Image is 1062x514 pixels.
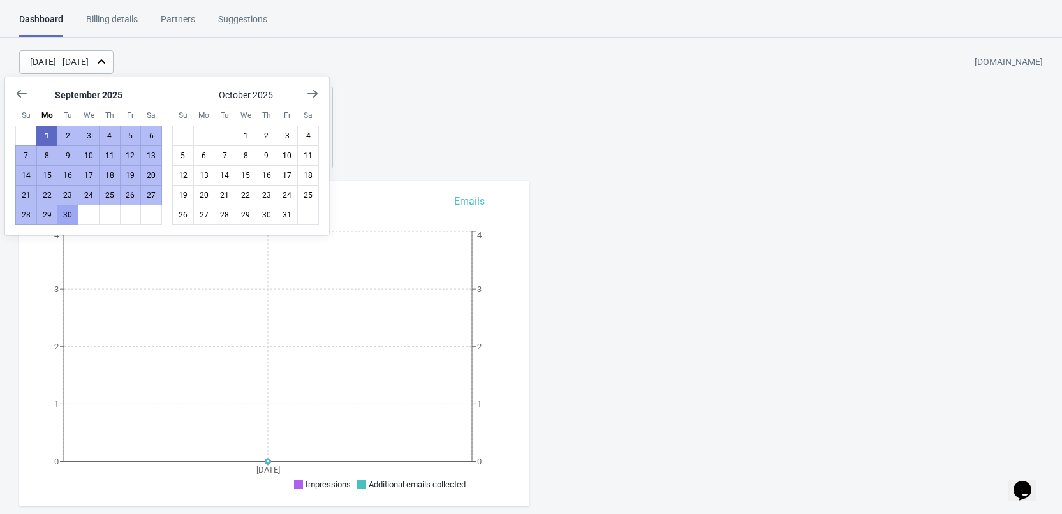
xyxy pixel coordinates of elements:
button: September 25 2025 [99,185,121,205]
button: Show next month, November 2025 [301,82,324,105]
div: Friday [277,105,299,126]
button: October 14 2025 [214,165,235,186]
button: September 11 2025 [99,145,121,166]
button: September 15 2025 [36,165,58,186]
button: September 17 2025 [78,165,100,186]
div: Thursday [99,105,121,126]
div: Dashboard [19,13,63,37]
button: October 8 2025 [235,145,256,166]
button: October 9 2025 [256,145,277,166]
button: October 25 2025 [297,185,319,205]
button: September 13 2025 [140,145,162,166]
tspan: 2 [54,342,59,351]
button: October 10 2025 [277,145,299,166]
button: October 23 2025 [256,185,277,205]
button: September 4 2025 [99,126,121,146]
tspan: 3 [477,284,482,294]
span: Impressions [306,480,351,489]
button: October 26 2025 [172,205,194,225]
button: September 23 2025 [57,185,78,205]
button: October 1 2025 [235,126,256,146]
button: October 13 2025 [193,165,215,186]
div: Saturday [140,105,162,126]
div: Sunday [172,105,194,126]
div: Thursday [256,105,277,126]
div: Saturday [297,105,319,126]
div: Partners [161,13,195,35]
button: September 10 2025 [78,145,100,166]
button: September 24 2025 [78,185,100,205]
button: September 12 2025 [120,145,142,166]
button: Show previous month, August 2025 [10,82,33,105]
tspan: 1 [477,399,482,409]
button: September 3 2025 [78,126,100,146]
button: October 30 2025 [256,205,277,225]
button: September 9 2025 [57,145,78,166]
button: September 16 2025 [57,165,78,186]
span: Additional emails collected [369,480,466,489]
button: September 22 2025 [36,185,58,205]
div: Monday [193,105,215,126]
div: Tuesday [57,105,79,126]
button: October 15 2025 [235,165,256,186]
tspan: 4 [477,230,482,240]
div: Suggestions [218,13,267,35]
div: Wednesday [78,105,100,126]
button: October 5 2025 [172,145,194,166]
button: October 31 2025 [277,205,299,225]
iframe: chat widget [1008,463,1049,501]
div: Sunday [15,105,37,126]
button: September 20 2025 [140,165,162,186]
div: [DOMAIN_NAME] [975,51,1043,74]
div: Wednesday [235,105,256,126]
tspan: 0 [54,457,59,466]
button: October 16 2025 [256,165,277,186]
div: Tuesday [214,105,235,126]
div: Monday [36,105,58,126]
tspan: 0 [477,457,482,466]
button: September 2 2025 [57,126,78,146]
tspan: 2 [477,342,482,351]
button: October 29 2025 [235,205,256,225]
button: Today September 1 2025 [36,126,58,146]
button: October 2 2025 [256,126,277,146]
div: Friday [120,105,142,126]
button: October 24 2025 [277,185,299,205]
button: October 11 2025 [297,145,319,166]
div: [DATE] - [DATE] [30,55,89,69]
button: October 7 2025 [214,145,235,166]
button: October 12 2025 [172,165,194,186]
button: September 14 2025 [15,165,37,186]
button: September 5 2025 [120,126,142,146]
button: October 22 2025 [235,185,256,205]
button: October 20 2025 [193,185,215,205]
button: October 21 2025 [214,185,235,205]
button: October 4 2025 [297,126,319,146]
button: October 3 2025 [277,126,299,146]
button: September 30 2025 [57,205,78,225]
button: September 29 2025 [36,205,58,225]
button: September 7 2025 [15,145,37,166]
button: September 6 2025 [140,126,162,146]
tspan: [DATE] [256,465,280,474]
button: September 8 2025 [36,145,58,166]
button: October 28 2025 [214,205,235,225]
tspan: 1 [54,399,59,409]
div: Billing details [86,13,138,35]
button: September 27 2025 [140,185,162,205]
button: September 26 2025 [120,185,142,205]
button: October 19 2025 [172,185,194,205]
button: September 21 2025 [15,185,37,205]
button: October 27 2025 [193,205,215,225]
button: October 18 2025 [297,165,319,186]
tspan: 3 [54,284,59,294]
button: September 19 2025 [120,165,142,186]
button: October 17 2025 [277,165,299,186]
button: September 18 2025 [99,165,121,186]
button: October 6 2025 [193,145,215,166]
button: September 28 2025 [15,205,37,225]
